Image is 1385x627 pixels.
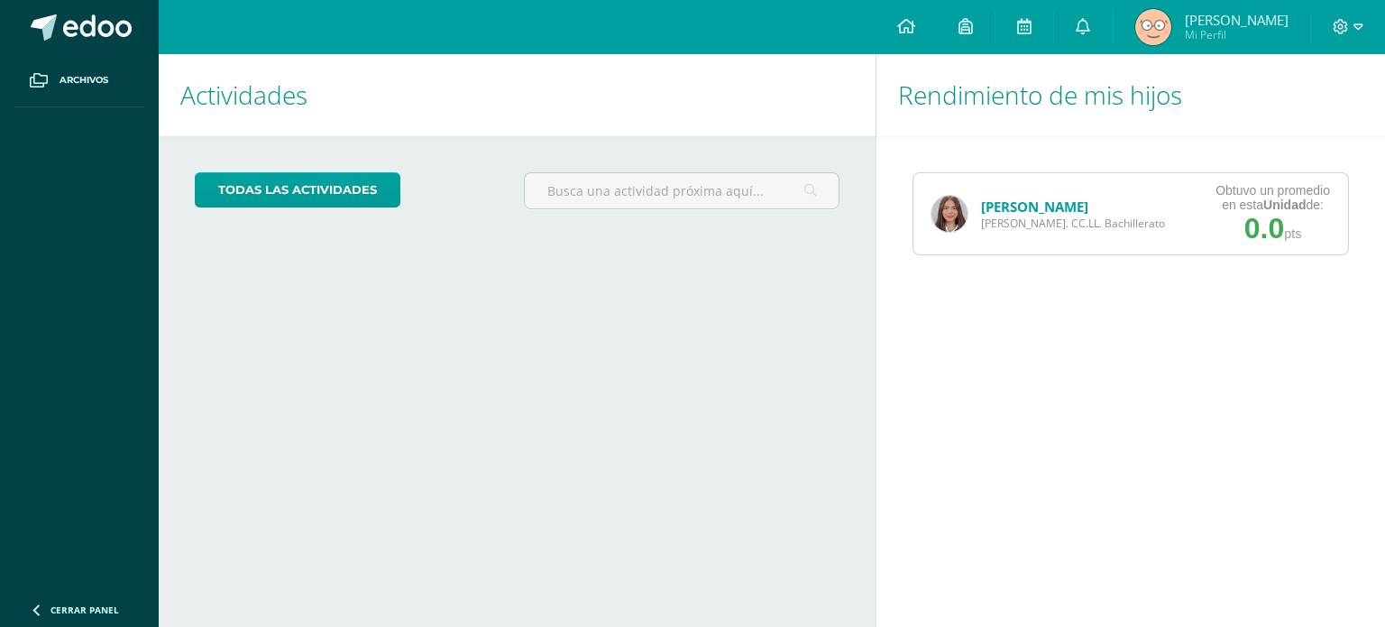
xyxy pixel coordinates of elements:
[898,54,1363,136] h1: Rendimiento de mis hijos
[1244,212,1284,244] span: 0.0
[14,54,144,107] a: Archivos
[1263,198,1306,212] strong: Unidad
[195,172,400,207] a: todas las Actividades
[931,196,968,232] img: cf8975bb386e8f614675d549a3c85144.png
[180,54,854,136] h1: Actividades
[1185,11,1289,29] span: [PERSON_NAME]
[60,73,108,88] span: Archivos
[981,198,1088,216] a: [PERSON_NAME]
[525,173,838,208] input: Busca una actividad próxima aquí...
[1215,183,1330,212] div: Obtuvo un promedio en esta de:
[1185,27,1289,42] span: Mi Perfil
[50,604,119,616] span: Cerrar panel
[1135,9,1171,45] img: 57992a7c61bfb1649b44be09b66fa118.png
[981,216,1165,231] span: [PERSON_NAME]. CC.LL. Bachillerato
[1284,226,1301,241] span: pts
